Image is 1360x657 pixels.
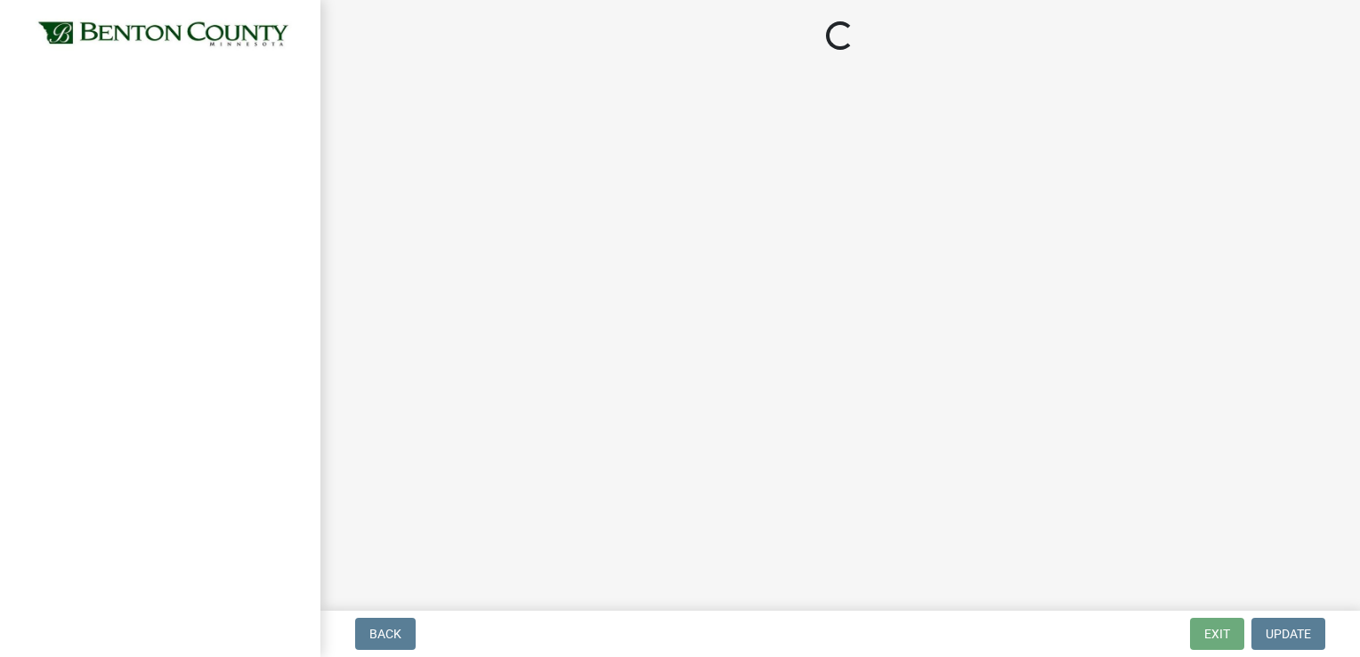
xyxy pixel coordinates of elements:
[36,19,292,51] img: Benton County, Minnesota
[369,627,401,641] span: Back
[1266,627,1311,641] span: Update
[355,618,416,650] button: Back
[1251,618,1325,650] button: Update
[1190,618,1244,650] button: Exit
